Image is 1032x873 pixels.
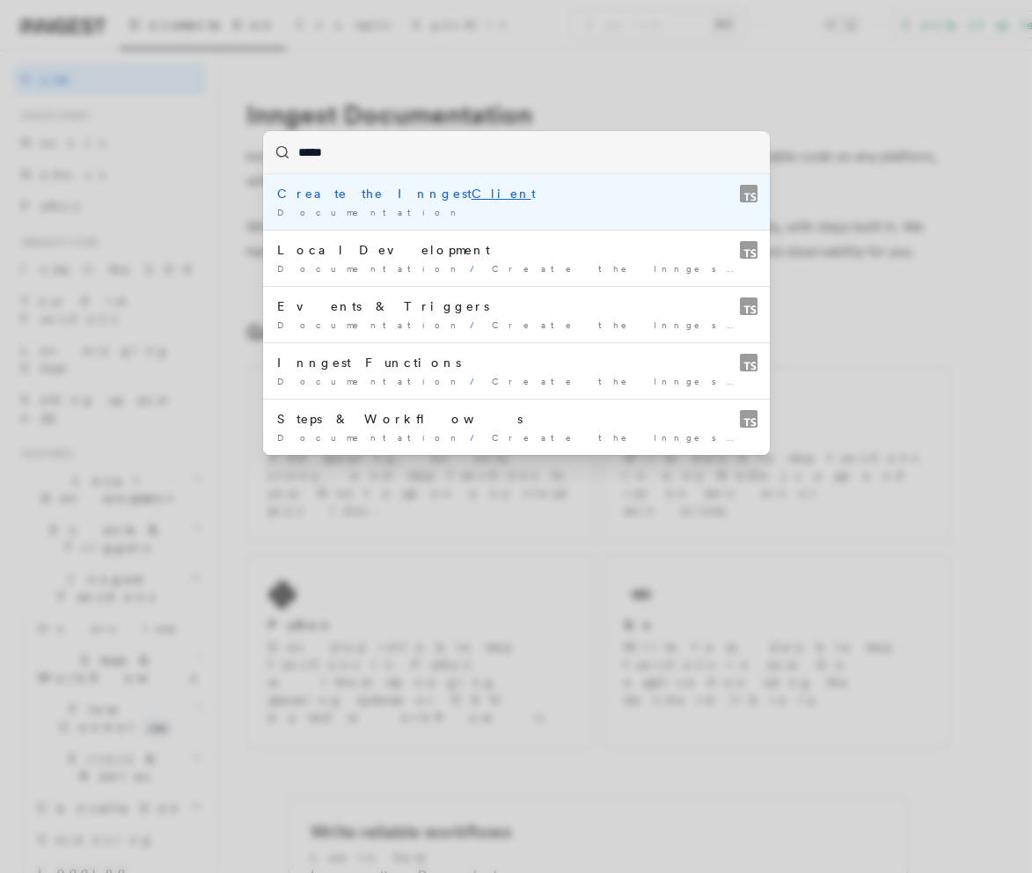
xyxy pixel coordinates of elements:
div: Steps & Workflows [277,410,756,428]
span: Create the Inngest t [492,263,826,274]
mark: Clien [472,187,531,201]
span: / [470,319,485,330]
div: Create the Inngest t [277,185,756,202]
span: / [470,432,485,443]
span: / [470,263,485,274]
span: / [470,376,485,386]
span: Documentation [277,376,463,386]
span: Documentation [277,432,463,443]
span: Documentation [277,319,463,330]
span: Create the Inngest t [492,376,826,386]
span: Documentation [277,263,463,274]
span: Documentation [277,207,463,217]
span: Create the Inngest t [492,319,826,330]
div: Inngest Functions [277,354,756,371]
span: Create the Inngest t [492,432,826,443]
div: Events & Triggers [277,297,756,315]
div: Local Development [277,241,756,259]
